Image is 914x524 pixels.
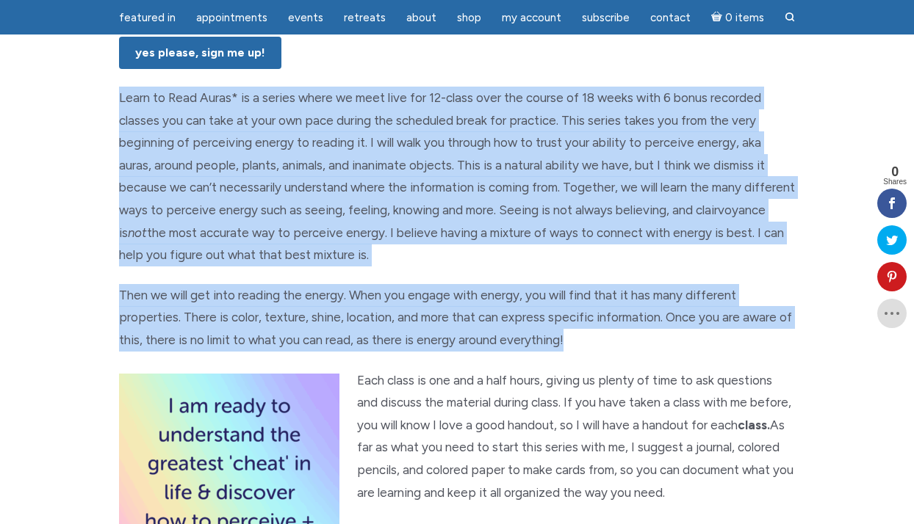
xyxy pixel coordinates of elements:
[128,225,147,240] em: not
[883,178,907,186] span: Shares
[725,12,764,23] span: 0 items
[582,11,630,24] span: Subscribe
[457,11,481,24] span: Shop
[397,4,445,32] a: About
[187,4,276,32] a: Appointments
[406,11,436,24] span: About
[702,2,773,32] a: Cart0 items
[573,4,638,32] a: Subscribe
[711,11,725,24] i: Cart
[650,11,691,24] span: Contact
[119,87,795,266] p: Learn to Read Auras* is a series where we meet live for 12-class over the course of 18 weeks with...
[502,11,561,24] span: My Account
[119,11,176,24] span: featured in
[883,165,907,178] span: 0
[357,373,794,500] span: Each class is one and a half hours, giving us plenty of time to ask questions and discuss the mat...
[110,4,184,32] a: featured in
[279,4,332,32] a: Events
[288,11,323,24] span: Events
[196,11,267,24] span: Appointments
[119,284,795,352] p: Then we will get into reading the energy. When you engage with energy, you will find that it has ...
[738,418,770,432] strong: class.
[641,4,699,32] a: Contact
[335,4,395,32] a: Retreats
[493,4,570,32] a: My Account
[119,37,281,69] a: Yes Please, Sign Me UP!
[344,11,386,24] span: Retreats
[448,4,490,32] a: Shop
